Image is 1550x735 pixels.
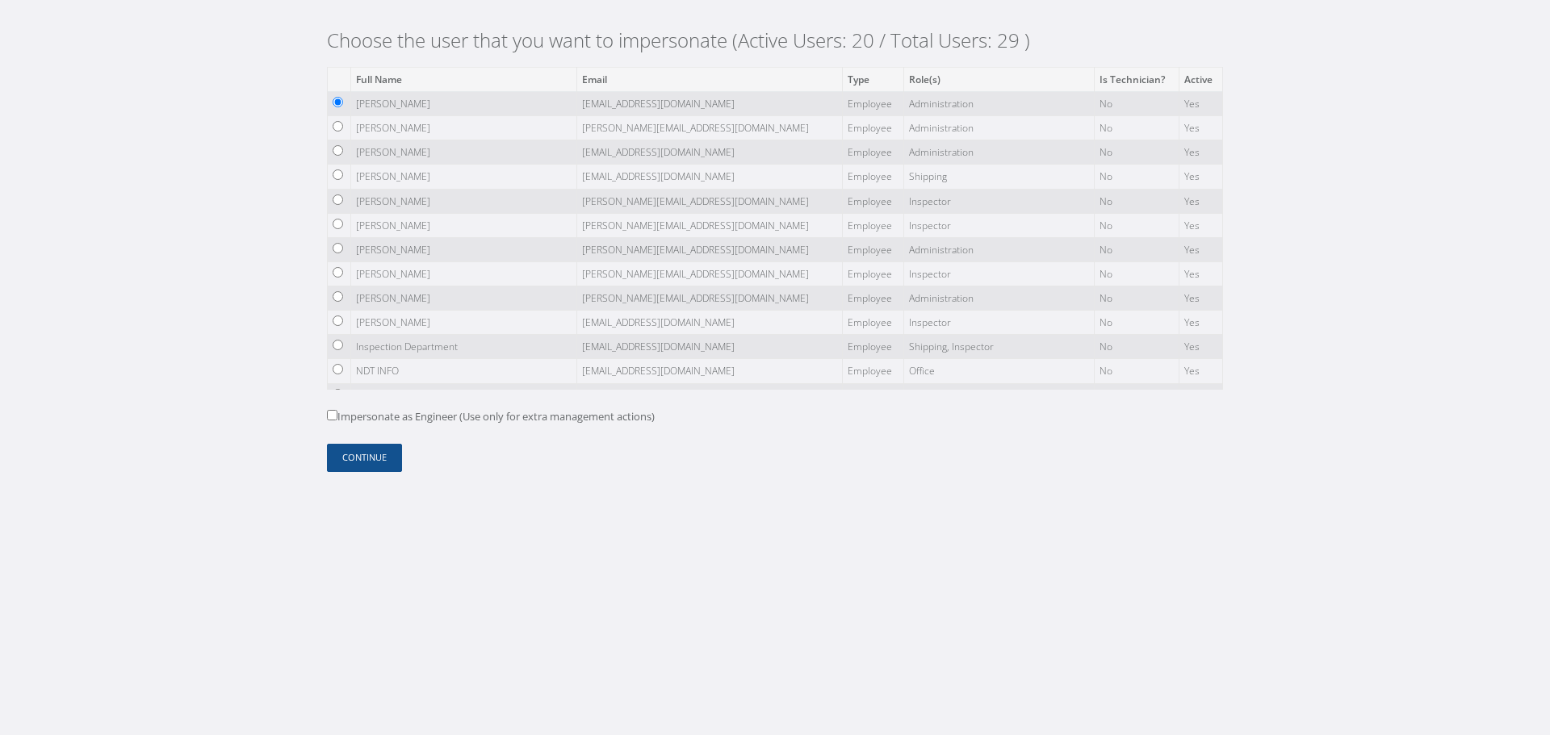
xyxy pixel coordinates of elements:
[903,213,1095,237] td: Inspector
[577,359,842,383] td: [EMAIL_ADDRESS][DOMAIN_NAME]
[1179,116,1223,140] td: Yes
[1179,189,1223,213] td: Yes
[577,237,842,261] td: [PERSON_NAME][EMAIL_ADDRESS][DOMAIN_NAME]
[842,116,903,140] td: Employee
[842,311,903,335] td: Employee
[327,409,655,425] label: Impersonate as Engineer (Use only for extra management actions)
[577,67,842,91] th: Email
[903,261,1095,286] td: Inspector
[577,165,842,189] td: [EMAIL_ADDRESS][DOMAIN_NAME]
[351,261,577,286] td: [PERSON_NAME]
[1179,140,1223,165] td: Yes
[1095,67,1179,91] th: Is Technician?
[327,29,1223,52] h2: Choose the user that you want to impersonate (Active Users: 20 / Total Users: 29 )
[351,116,577,140] td: [PERSON_NAME]
[327,410,337,420] input: Impersonate as Engineer (Use only for extra management actions)
[1095,140,1179,165] td: No
[351,237,577,261] td: [PERSON_NAME]
[1095,359,1179,383] td: No
[1179,286,1223,311] td: Yes
[351,67,577,91] th: Full Name
[1179,383,1223,407] td: Yes
[351,286,577,311] td: [PERSON_NAME]
[351,383,577,407] td: [PERSON_NAME]
[1095,165,1179,189] td: No
[351,189,577,213] td: [PERSON_NAME]
[1179,91,1223,115] td: Yes
[1179,213,1223,237] td: Yes
[1095,383,1179,407] td: No
[842,67,903,91] th: Type
[903,311,1095,335] td: Inspector
[351,91,577,115] td: [PERSON_NAME]
[351,311,577,335] td: [PERSON_NAME]
[1179,311,1223,335] td: Yes
[842,383,903,407] td: Employee
[1095,311,1179,335] td: No
[842,140,903,165] td: Employee
[1095,91,1179,115] td: No
[903,140,1095,165] td: Administration
[577,286,842,311] td: [PERSON_NAME][EMAIL_ADDRESS][DOMAIN_NAME]
[842,91,903,115] td: Employee
[351,213,577,237] td: [PERSON_NAME]
[903,91,1095,115] td: Administration
[577,140,842,165] td: [EMAIL_ADDRESS][DOMAIN_NAME]
[842,213,903,237] td: Employee
[577,213,842,237] td: [PERSON_NAME][EMAIL_ADDRESS][DOMAIN_NAME]
[903,359,1095,383] td: Office
[903,189,1095,213] td: Inspector
[842,359,903,383] td: Employee
[1179,67,1223,91] th: Active
[903,67,1095,91] th: Role(s)
[1095,116,1179,140] td: No
[1179,261,1223,286] td: Yes
[1179,237,1223,261] td: Yes
[1095,286,1179,311] td: No
[842,261,903,286] td: Employee
[903,383,1095,407] td: Inspector
[577,335,842,359] td: [EMAIL_ADDRESS][DOMAIN_NAME]
[1095,213,1179,237] td: No
[1095,237,1179,261] td: No
[903,237,1095,261] td: Administration
[1179,359,1223,383] td: Yes
[577,116,842,140] td: [PERSON_NAME][EMAIL_ADDRESS][DOMAIN_NAME]
[842,189,903,213] td: Employee
[903,165,1095,189] td: Shipping
[903,335,1095,359] td: Shipping, Inspector
[1179,165,1223,189] td: Yes
[351,335,577,359] td: Inspection Department
[577,189,842,213] td: [PERSON_NAME][EMAIL_ADDRESS][DOMAIN_NAME]
[1095,261,1179,286] td: No
[351,359,577,383] td: NDT INFO
[903,116,1095,140] td: Administration
[903,286,1095,311] td: Administration
[842,335,903,359] td: Employee
[842,165,903,189] td: Employee
[1179,335,1223,359] td: Yes
[577,261,842,286] td: [PERSON_NAME][EMAIL_ADDRESS][DOMAIN_NAME]
[1095,189,1179,213] td: No
[577,91,842,115] td: [EMAIL_ADDRESS][DOMAIN_NAME]
[351,140,577,165] td: [PERSON_NAME]
[577,311,842,335] td: [EMAIL_ADDRESS][DOMAIN_NAME]
[351,165,577,189] td: [PERSON_NAME]
[577,383,842,407] td: [PERSON_NAME][EMAIL_ADDRESS][DOMAIN_NAME]
[842,237,903,261] td: Employee
[327,444,402,472] button: Continue
[842,286,903,311] td: Employee
[1095,335,1179,359] td: No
